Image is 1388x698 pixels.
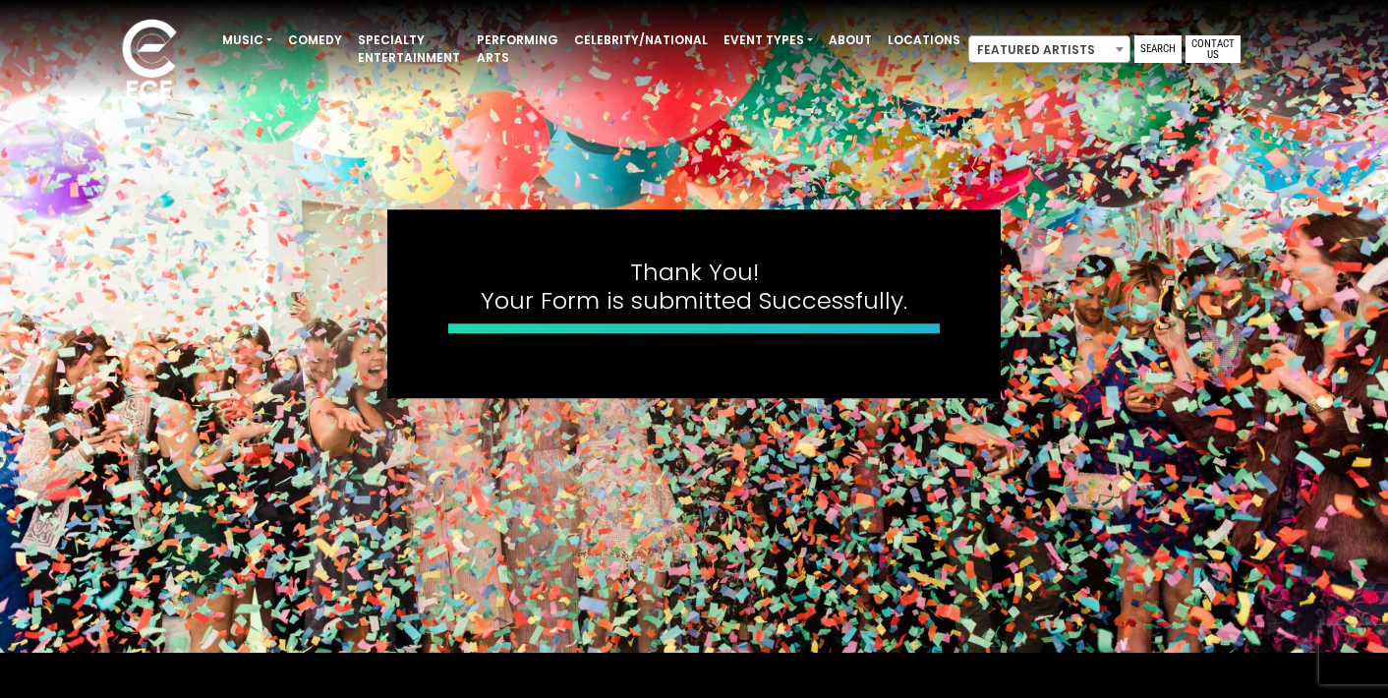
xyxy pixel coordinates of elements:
a: Music [214,24,280,57]
a: Locations [880,24,968,57]
a: Specialty Entertainment [350,24,469,75]
a: Event Types [716,24,821,57]
span: Featured Artists [969,36,1129,64]
a: Search [1134,35,1182,63]
span: Featured Artists [968,35,1130,63]
a: Celebrity/National [566,24,716,57]
a: Comedy [280,24,350,57]
a: About [821,24,880,57]
a: Contact Us [1186,35,1241,63]
h4: Thank You! Your Form is submitted Successfully. [448,259,940,316]
a: Performing Arts [469,24,566,75]
img: ece_new_logo_whitev2-1.png [100,14,199,109]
